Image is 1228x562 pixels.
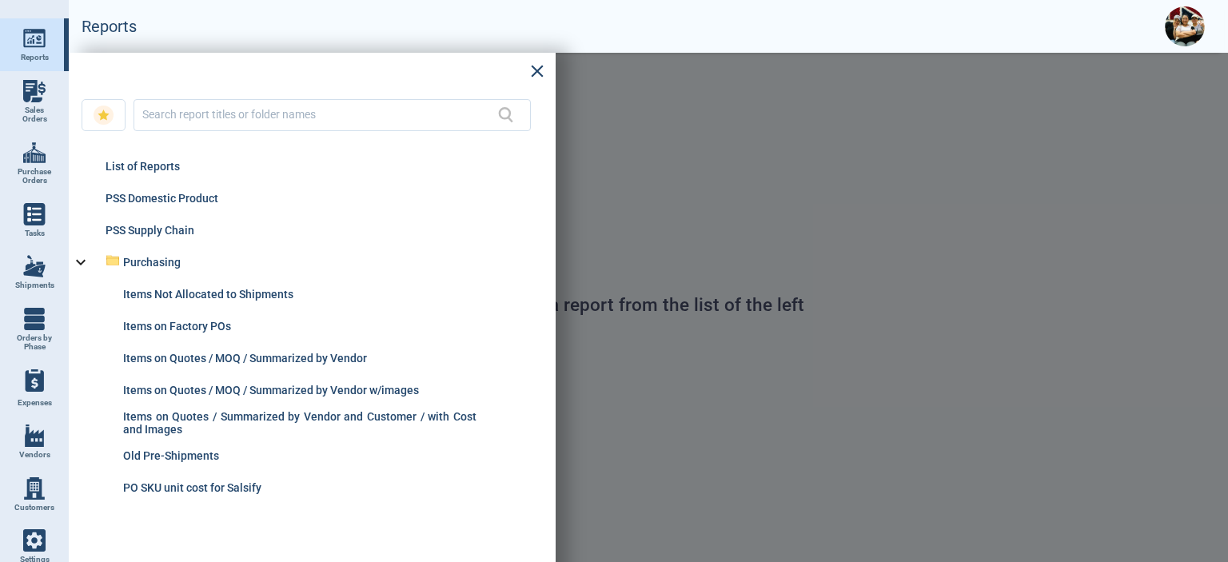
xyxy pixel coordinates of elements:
[21,53,49,62] span: Reports
[82,18,137,36] h2: Reports
[14,503,54,512] span: Customers
[23,477,46,500] img: menu_icon
[1165,6,1205,46] img: Avatar
[23,141,46,164] img: menu_icon
[23,255,46,277] img: menu_icon
[13,333,56,352] span: Orders by Phase
[23,203,46,225] img: menu_icon
[18,398,52,408] span: Expenses
[23,424,46,447] img: menu_icon
[15,281,54,290] span: Shipments
[13,106,56,124] span: Sales Orders
[13,167,56,185] span: Purchase Orders
[123,384,488,397] div: Items on Quotes / MOQ / Summarized by Vendor w/images
[123,410,488,436] div: Items on Quotes / Summarized by Vendor and Customer / with Cost and Images
[123,481,503,494] div: PO SKU unit cost for Salsify
[142,103,498,126] input: Search report titles or folder names
[123,449,503,462] div: Old Pre-Shipments
[123,320,503,333] div: Items on Factory POs
[123,352,488,365] div: Items on Quotes / MOQ / Summarized by Vendor
[123,256,524,269] div: Purchasing
[106,192,503,205] div: PSS Domestic Product
[123,288,503,301] div: Items Not Allocated to Shipments
[19,450,50,460] span: Vendors
[25,229,45,238] span: Tasks
[23,80,46,102] img: menu_icon
[106,224,503,237] div: PSS Supply Chain
[23,27,46,50] img: menu_icon
[106,160,503,173] div: List of Reports
[23,529,46,552] img: menu_icon
[23,308,46,330] img: menu_icon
